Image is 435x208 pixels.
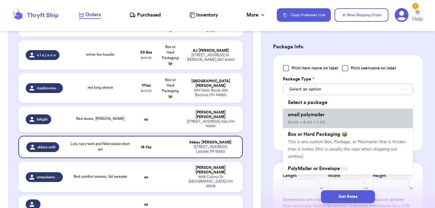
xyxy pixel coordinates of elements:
a: Inventory [189,11,218,19]
span: amandamomany [37,175,59,180]
span: This is any custom Box, Package, or Polymailer that is thicker than 3 inches (this is usually the... [288,140,406,159]
strong: 17.1 oz [142,84,151,87]
span: Red shoes, [PERSON_NAME] [76,117,124,121]
span: a.l.a.j.a.n.e [37,53,56,58]
span: Select a package [288,100,327,105]
strong: oz [144,175,148,179]
label: Length [283,173,297,179]
div: AJ [PERSON_NAME] [186,48,235,53]
strong: 19.7 oz [141,145,151,149]
span: 8 x 1 x 10 [141,56,151,60]
div: [PERSON_NAME] [PERSON_NAME] [186,165,235,175]
span: Help [412,15,423,23]
strong: oz [144,202,148,206]
div: [STREET_ADDRESS] Ada , OH 45810 [186,119,235,128]
button: New Shipping Order [334,8,388,22]
span: 10.00 x 8.00 x 1.00 [288,120,325,124]
span: Orders [85,11,101,18]
button: Select an option [283,84,413,95]
div: 3911 State Route 602 Bucyrus , OH 44820 [186,88,235,97]
a: Orders [79,11,101,19]
div: Abbey [PERSON_NAME] [186,140,235,145]
div: 1958 Colony Dr [GEOGRAPHIC_DATA] , OH 43614 [186,175,235,188]
span: madisonmarie_4 [37,86,59,91]
span: PolyMailer or Envelope ✉️ [288,166,347,171]
div: [STREET_ADDRESS] Latrobe , PA 15650 [186,145,235,154]
span: Select an option [289,86,321,92]
button: Copy Customer Link [277,8,331,22]
label: Package Type [283,76,314,82]
span: Print username on label [351,65,396,71]
label: Height [373,173,386,179]
a: Purchased [129,11,161,19]
span: small polymailer [288,112,325,117]
div: 6 [412,3,418,9]
span: Lulu navy tank and Nike sweat short set [71,142,130,151]
span: Box or Hard Packaging 📦 [288,132,348,137]
label: Width [328,173,340,179]
div: [GEOGRAPHIC_DATA] [PERSON_NAME] [186,79,235,88]
span: Purchased [137,11,161,19]
span: Inventory [196,11,218,19]
span: abbey.w29 [37,145,55,150]
strong: 20.8 oz [140,50,152,54]
span: 8 x 1 x 10 [141,89,151,93]
span: Box or Hard Packaging 📦 [162,78,179,98]
span: red long sleeve [88,86,113,89]
span: Print item name on label [292,65,338,71]
div: [PERSON_NAME] [PERSON_NAME] [186,110,235,119]
div: [STREET_ADDRESS] St. [PERSON_NAME] , MO 64501 [186,53,235,62]
button: Get Rates [321,190,375,203]
span: lishgib [37,117,48,122]
a: Help [412,10,423,23]
div: More [246,11,266,19]
span: Box or Hard Packaging 📦 [162,45,179,65]
h3: Package Info [273,43,423,50]
span: Red comfort sweats, fall sweater [74,175,127,178]
span: This is only for mailers and envelopes less than 3 inches thick. If your envelope is over 18” in ... [288,174,403,193]
span: white fox hoodie [86,53,114,56]
a: 6 [395,8,409,22]
strong: oz [144,117,148,121]
span: Box or Hard Packaging 📦 [162,12,179,32]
